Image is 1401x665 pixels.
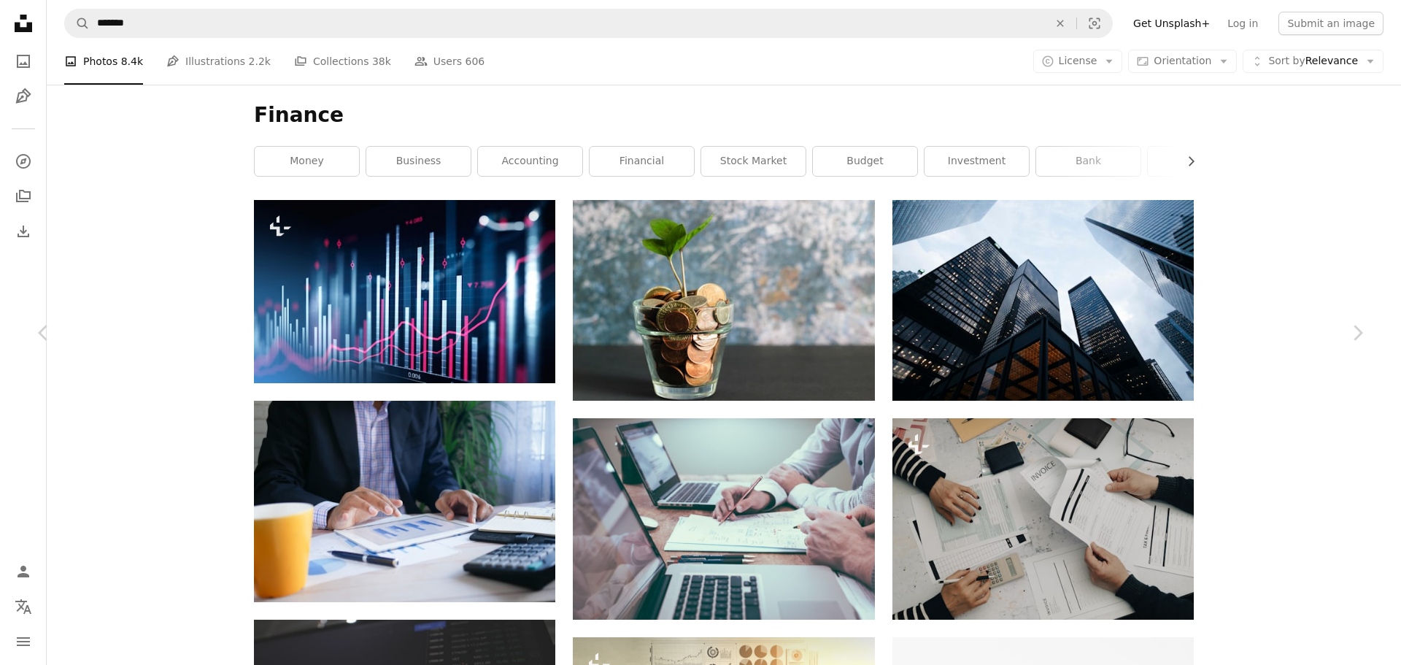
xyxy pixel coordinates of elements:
[573,293,874,307] a: green plant in clear glass vase
[813,147,917,176] a: budget
[573,512,874,526] a: person holding pencil near laptop computer
[1124,12,1219,35] a: Get Unsplash+
[9,82,38,111] a: Illustrations
[1313,263,1401,403] a: Next
[254,495,555,508] a: person in black suit jacket holding white tablet computer
[466,53,485,69] span: 606
[892,200,1194,401] img: low angle photo of city high rise buildings during daytime
[1077,9,1112,37] button: Visual search
[9,182,38,211] a: Collections
[9,47,38,76] a: Photos
[366,147,471,176] a: business
[9,147,38,176] a: Explore
[294,38,391,85] a: Collections 38k
[9,627,38,656] button: Menu
[573,200,874,401] img: green plant in clear glass vase
[414,38,485,85] a: Users 606
[1128,50,1237,73] button: Orientation
[254,285,555,298] a: Financial chart and rising graph with lines and numbers and bar diagrams that illustrate stock ma...
[254,401,555,602] img: person in black suit jacket holding white tablet computer
[1036,147,1141,176] a: bank
[372,53,391,69] span: 38k
[9,217,38,246] a: Download History
[249,53,271,69] span: 2.2k
[1219,12,1267,35] a: Log in
[1044,9,1076,37] button: Clear
[1033,50,1123,73] button: License
[892,512,1194,525] a: a group of people sitting at a table working on paperwork
[254,102,1194,128] h1: Finance
[1278,12,1383,35] button: Submit an image
[254,200,555,383] img: Financial chart and rising graph with lines and numbers and bar diagrams that illustrate stock ma...
[1148,147,1252,176] a: banking
[1059,55,1097,66] span: License
[701,147,806,176] a: stock market
[892,418,1194,619] img: a group of people sitting at a table working on paperwork
[1154,55,1211,66] span: Orientation
[590,147,694,176] a: financial
[9,592,38,621] button: Language
[9,557,38,586] a: Log in / Sign up
[478,147,582,176] a: accounting
[892,293,1194,307] a: low angle photo of city high rise buildings during daytime
[573,418,874,620] img: person holding pencil near laptop computer
[1268,54,1358,69] span: Relevance
[925,147,1029,176] a: investment
[1243,50,1383,73] button: Sort byRelevance
[64,9,1113,38] form: Find visuals sitewide
[1268,55,1305,66] span: Sort by
[255,147,359,176] a: money
[1178,147,1194,176] button: scroll list to the right
[166,38,271,85] a: Illustrations 2.2k
[65,9,90,37] button: Search Unsplash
